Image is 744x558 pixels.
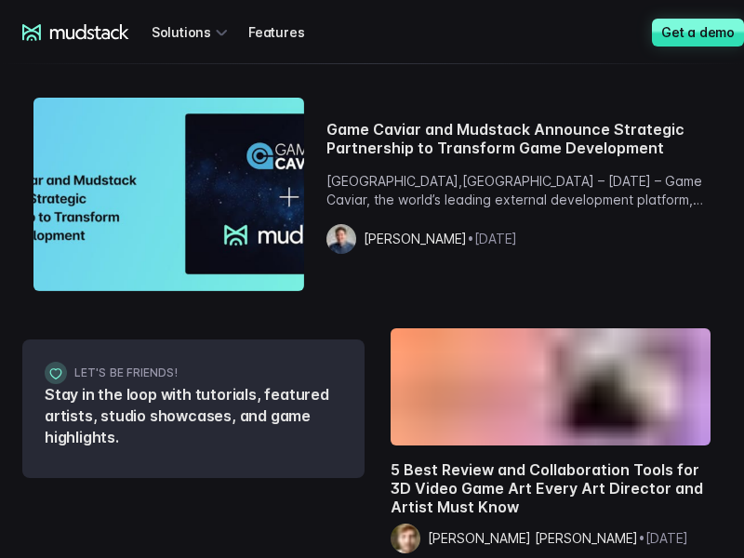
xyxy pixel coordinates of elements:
[428,530,638,546] span: [PERSON_NAME] [PERSON_NAME]
[326,120,711,157] h2: Game Caviar and Mudstack Announce Strategic Partnership to Transform Game Development
[638,530,688,546] span: • [DATE]
[45,362,342,384] h3: Let's be friends!
[152,15,233,49] div: Solutions
[391,460,711,516] h2: 5 Best Review and Collaboration Tools for 3D Video Game Art Every Art Director and Artist Must Know
[45,384,342,449] p: Stay in the loop with tutorials, featured artists, studio showcases, and game highlights.
[652,19,744,46] a: Get a demo
[467,231,517,246] span: • [DATE]
[326,172,711,209] p: [GEOGRAPHIC_DATA],[GEOGRAPHIC_DATA] – [DATE] – Game Caviar, the world’s leading external developm...
[248,15,326,49] a: Features
[22,86,722,302] a: Game Caviar and Mudstack announce strategic partnership to transform game developmentGame Caviar ...
[22,24,129,41] a: mudstack logo
[33,98,304,291] img: Game Caviar and Mudstack announce strategic partnership to transform game development
[364,231,467,246] span: [PERSON_NAME]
